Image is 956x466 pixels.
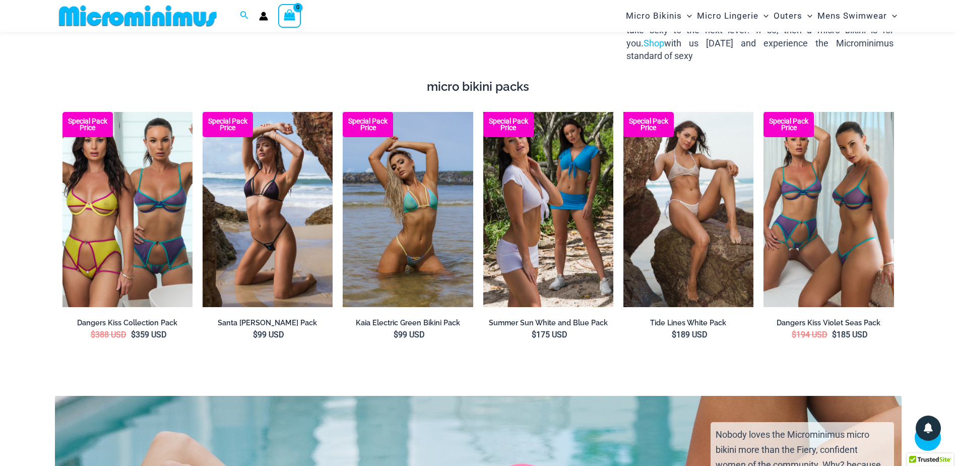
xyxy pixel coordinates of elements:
[792,330,827,339] bdi: 194 USD
[623,118,674,131] b: Special Pack Price
[131,330,167,339] bdi: 359 USD
[887,3,897,29] span: Menu Toggle
[483,318,613,328] a: Summer Sun White and Blue Pack
[394,330,398,339] span: $
[343,118,393,131] b: Special Pack Price
[91,330,126,339] bdi: 388 USD
[623,112,753,307] img: Tide Lines White 350 Halter Top 470 Thong 05
[483,118,534,131] b: Special Pack Price
[763,318,894,328] a: Dangers Kiss Violet Seas Pack
[623,112,753,307] a: Tide Lines White 350 Halter Top 470 Thong 05 Tide Lines White 350 Halter Top 470 Thong 03Tide Lin...
[259,12,268,21] a: Account icon link
[623,3,694,29] a: Micro BikinisMenu ToggleMenu Toggle
[240,10,249,22] a: Search icon link
[203,118,253,131] b: Special Pack Price
[832,330,868,339] bdi: 185 USD
[771,3,815,29] a: OutersMenu ToggleMenu Toggle
[815,3,900,29] a: Mens SwimwearMenu ToggleMenu Toggle
[532,330,536,339] span: $
[91,330,95,339] span: $
[343,318,473,328] a: Kaia Electric Green Bikini Pack
[763,112,894,308] a: Dangers kiss Violet Seas Pack Dangers Kiss Violet Seas 1060 Bra 611 Micro 04Dangers Kiss Violet S...
[62,112,193,307] a: Dangers kiss Collection Pack Dangers Kiss Solar Flair 1060 Bra 611 Micro 1760 Garter 03Dangers Ki...
[682,3,692,29] span: Menu Toggle
[55,5,221,27] img: MM SHOP LOGO FLAT
[483,112,613,307] a: Summer Sun White and Blue Pack Summer Sun Blue 9116 Top 522 Skirt 04Summer Sun Blue 9116 Top 522 ...
[622,2,902,30] nav: Site Navigation
[763,118,814,131] b: Special Pack Price
[131,330,136,339] span: $
[253,330,284,339] bdi: 99 USD
[253,330,258,339] span: $
[763,112,894,308] img: Dangers kiss Violet Seas Pack
[532,330,567,339] bdi: 175 USD
[626,3,682,29] span: Micro Bikinis
[62,112,193,307] img: Dangers kiss Collection Pack
[278,4,301,27] a: View Shopping Cart, empty
[203,112,333,307] a: Santa Barbra Purple Turquoise 305 Top 4118 Bottom 09v2 Santa Barbra Purple Turquoise 305 Top 4118...
[694,3,771,29] a: Micro LingerieMenu ToggleMenu Toggle
[758,3,769,29] span: Menu Toggle
[394,330,425,339] bdi: 99 USD
[62,318,193,328] a: Dangers Kiss Collection Pack
[343,112,473,308] a: Kaia Electric Green 305 Top 445 Thong 04 Kaia Electric Green 305 Top 445 Thong 05Kaia Electric Gr...
[832,330,837,339] span: $
[203,112,333,307] img: Santa Barbra Purple Turquoise 305 Top 4118 Bottom 09v2
[817,3,887,29] span: Mens Swimwear
[483,112,613,307] img: Summer Sun White and Blue Pack
[626,11,894,62] p: So, are you ready to to embrace the world of Microminimus and take sexy to the next level? If so,...
[623,318,753,328] a: Tide Lines White Pack
[62,80,894,94] h4: micro bikini packs
[672,330,676,339] span: $
[672,330,708,339] bdi: 189 USD
[802,3,812,29] span: Menu Toggle
[203,318,333,328] a: Santa [PERSON_NAME] Pack
[62,118,113,131] b: Special Pack Price
[697,3,758,29] span: Micro Lingerie
[774,3,802,29] span: Outers
[644,38,664,48] a: Shop
[343,112,473,308] img: Kaia Electric Green 305 Top 445 Thong 04
[792,330,796,339] span: $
